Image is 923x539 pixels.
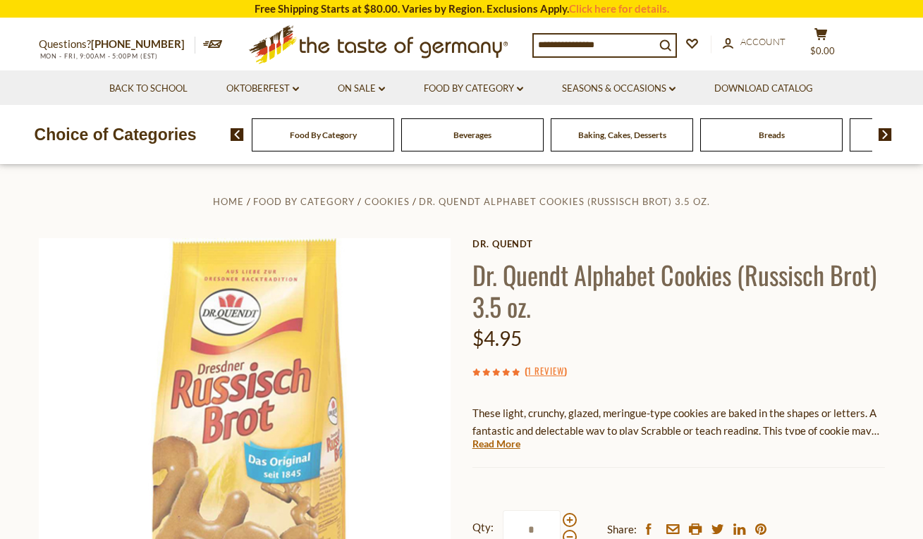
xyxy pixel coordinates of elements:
a: Food By Category [253,196,355,207]
a: 1 Review [527,364,564,379]
span: ( ) [525,364,567,378]
a: Account [723,35,786,50]
span: MON - FRI, 9:00AM - 5:00PM (EST) [39,52,159,60]
a: Food By Category [290,130,357,140]
a: Read More [472,437,520,451]
span: $4.95 [472,326,522,350]
a: Beverages [453,130,491,140]
img: next arrow [879,128,892,141]
a: Food By Category [424,81,523,97]
a: Download Catalog [714,81,813,97]
a: Dr. Quendt [472,238,885,249]
h1: Dr. Quendt Alphabet Cookies (Russisch Brot) 3.5 oz. [472,259,885,322]
span: Share: [607,521,637,538]
img: previous arrow [231,128,244,141]
span: $0.00 [810,45,835,56]
a: [PHONE_NUMBER] [91,37,185,50]
a: Home [213,196,244,207]
a: Breads [759,130,785,140]
a: On Sale [338,81,385,97]
a: Baking, Cakes, Desserts [578,130,666,140]
a: Seasons & Occasions [562,81,676,97]
a: Back to School [109,81,188,97]
strong: Qty: [472,519,494,536]
button: $0.00 [800,27,843,63]
p: Questions? [39,35,195,54]
span: Account [740,36,786,47]
a: Cookies [365,196,410,207]
a: Dr. Quendt Alphabet Cookies (Russisch Brot) 3.5 oz. [419,196,710,207]
a: Click here for details. [569,2,669,15]
a: Oktoberfest [226,81,299,97]
p: These light, crunchy, glazed, meringue-type cookies are baked in the shapes or letters. A fantast... [472,404,885,440]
